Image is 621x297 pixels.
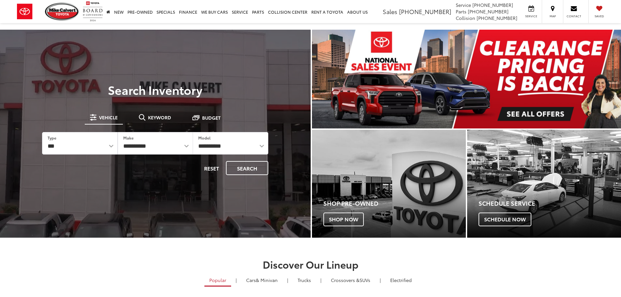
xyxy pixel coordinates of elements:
span: Schedule Now [479,213,531,226]
h4: Shop Pre-Owned [323,200,466,207]
span: Collision [456,15,475,21]
h2: Discover Our Lineup [81,259,540,270]
span: Sales [383,7,397,16]
span: Vehicle [99,115,118,120]
button: Reset [199,161,225,175]
span: Contact [567,14,581,18]
span: Parts [456,8,466,15]
img: Mike Calvert Toyota [45,3,80,21]
span: [PHONE_NUMBER] [477,15,517,21]
span: Shop Now [323,213,364,226]
a: Shop Pre-Owned Shop Now [312,130,466,238]
li: | [234,277,238,283]
a: Electrified [385,275,417,286]
span: [PHONE_NUMBER] [399,7,451,16]
li: | [286,277,290,283]
div: Toyota [312,130,466,238]
span: Service [524,14,539,18]
label: Type [48,135,56,141]
span: Saved [592,14,606,18]
a: Trucks [293,275,316,286]
span: Keyword [148,115,171,120]
span: Budget [202,115,221,120]
a: SUVs [326,275,375,286]
label: Model [198,135,211,141]
a: Popular [204,275,231,287]
a: Cars [241,275,283,286]
span: Crossovers & [331,277,360,283]
span: & Minivan [256,277,278,283]
span: Service [456,2,471,8]
span: [PHONE_NUMBER] [468,8,509,15]
button: Search [226,161,268,175]
span: [PHONE_NUMBER] [472,2,513,8]
h4: Schedule Service [479,200,621,207]
li: | [378,277,382,283]
li: | [319,277,323,283]
label: Make [123,135,134,141]
a: Schedule Service Schedule Now [467,130,621,238]
h3: Search Inventory [27,83,283,96]
div: Toyota [467,130,621,238]
span: Map [545,14,560,18]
